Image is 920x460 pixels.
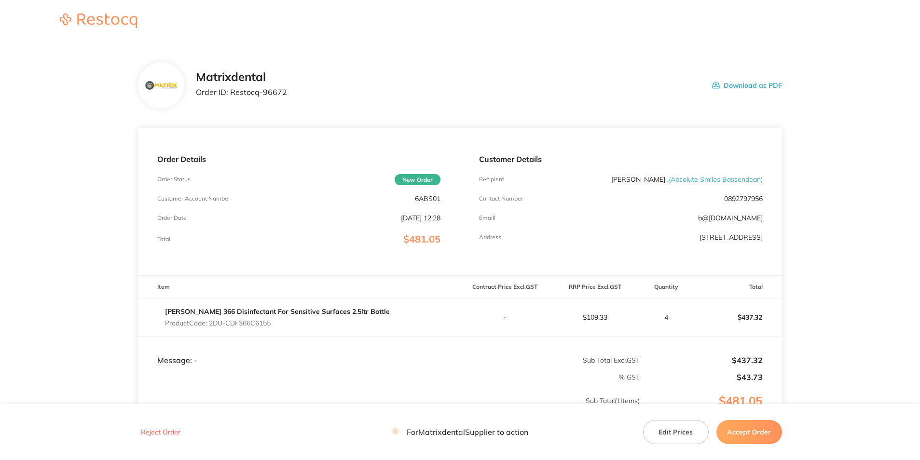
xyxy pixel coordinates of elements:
th: Total [692,276,782,298]
th: Quantity [640,276,692,298]
button: Edit Prices [643,420,709,444]
p: Product Code: 2DU-CDF366C6155 [165,319,390,327]
p: 0892797956 [724,195,763,203]
p: Emaill [479,215,495,221]
button: Accept Order [716,420,782,444]
p: Order ID: Restocq- 96672 [196,88,287,96]
img: c2YydnlvZQ [145,81,177,90]
p: Order Status [157,176,191,183]
button: Download as PDF [712,70,782,100]
span: ( Absolute Smiles Bassendean ) [669,175,763,184]
p: [DATE] 12:28 [401,214,440,222]
span: New Order [395,174,440,185]
h2: Matrixdental [196,70,287,84]
td: Message: - [138,336,460,365]
p: $481.05 [641,394,782,427]
p: [STREET_ADDRESS] [700,233,763,241]
p: Address [479,234,501,241]
p: Order Date [157,215,187,221]
p: For Matrixdental Supplier to action [391,428,528,437]
p: 6ABS01 [415,195,440,203]
p: Contact Number [479,195,523,202]
p: Customer Account Number [157,195,230,202]
p: Total [157,236,170,243]
p: Sub Total ( 1 Items) [138,397,640,424]
p: $437.32 [692,306,782,329]
span: $481.05 [403,233,440,245]
p: % GST [138,373,640,381]
img: Restocq logo [50,14,147,28]
p: $43.73 [641,373,763,381]
p: - [460,313,549,321]
th: Contract Price Excl. GST [460,276,550,298]
p: Recipient [479,176,504,183]
p: $109.33 [550,313,640,321]
p: Customer Details [479,155,762,163]
p: $437.32 [641,356,763,365]
p: Sub Total Excl. GST [460,356,640,364]
button: Reject Order [138,428,183,437]
p: Order Details [157,155,440,163]
a: b@[DOMAIN_NAME] [698,214,763,222]
p: 4 [641,313,691,321]
th: RRP Price Excl. GST [550,276,640,298]
p: [PERSON_NAME] . [611,176,763,183]
a: Restocq logo [50,14,147,29]
th: Item [138,276,460,298]
a: [PERSON_NAME] 366 Disinfectant For Sensitive Surfaces 2.5ltr Bottle [165,307,390,316]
